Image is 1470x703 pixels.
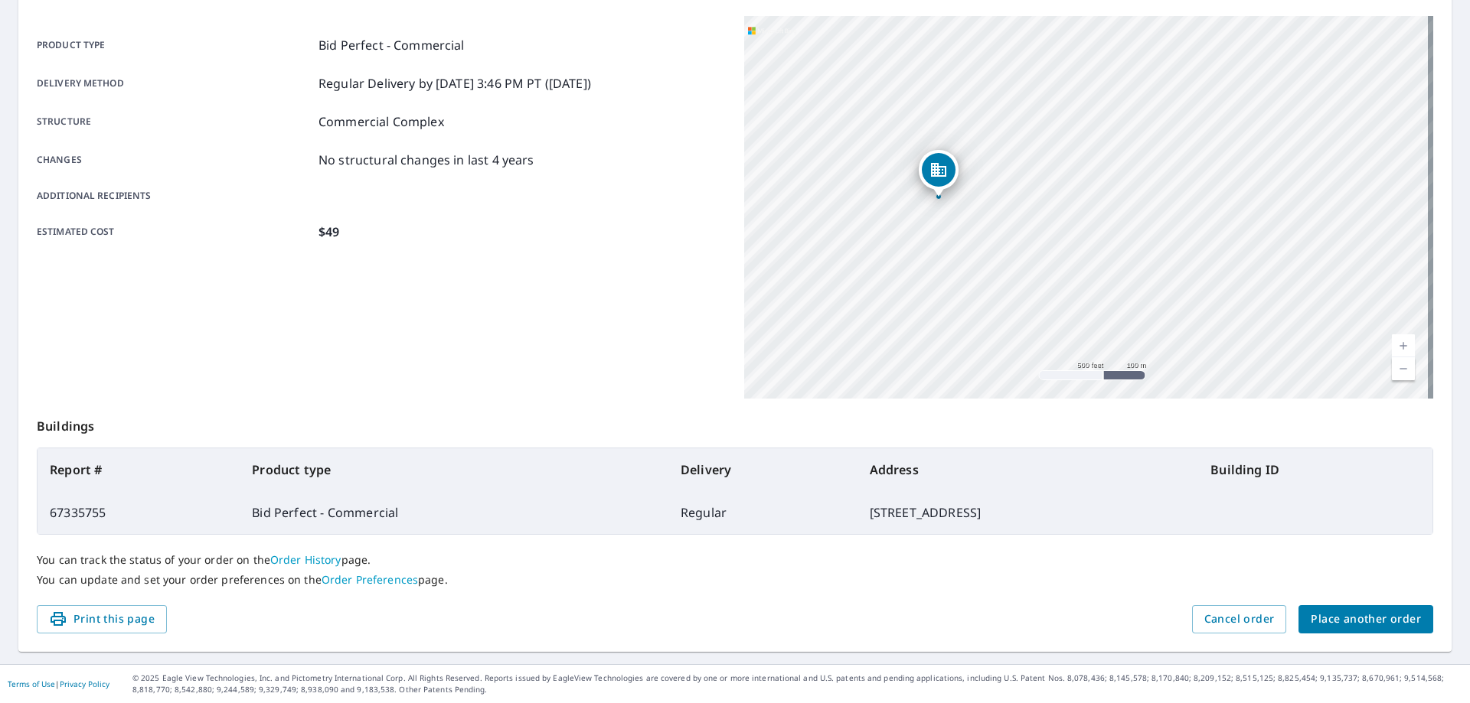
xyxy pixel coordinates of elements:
[919,150,959,197] div: Dropped pin, building 1, Commercial property, 7393 W Jefferson Ave Lakewood, CO 80235
[38,448,240,491] th: Report #
[240,448,668,491] th: Product type
[270,552,341,567] a: Order History
[37,151,312,169] p: Changes
[1392,357,1415,380] a: Current Level 16, Zoom Out
[37,223,312,241] p: Estimated cost
[1192,605,1287,633] button: Cancel order
[322,572,418,587] a: Order Preferences
[37,573,1433,587] p: You can update and set your order preferences on the page.
[1204,610,1275,629] span: Cancel order
[318,36,465,54] p: Bid Perfect - Commercial
[60,679,109,689] a: Privacy Policy
[1311,610,1421,629] span: Place another order
[857,491,1199,534] td: [STREET_ADDRESS]
[37,74,312,93] p: Delivery method
[1198,448,1432,491] th: Building ID
[132,672,1462,695] p: © 2025 Eagle View Technologies, Inc. and Pictometry International Corp. All Rights Reserved. Repo...
[240,491,668,534] td: Bid Perfect - Commercial
[318,223,339,241] p: $49
[8,679,109,688] p: |
[668,448,857,491] th: Delivery
[857,448,1199,491] th: Address
[37,112,312,131] p: Structure
[37,189,312,203] p: Additional recipients
[318,151,534,169] p: No structural changes in last 4 years
[668,491,857,534] td: Regular
[8,679,55,689] a: Terms of Use
[38,491,240,534] td: 67335755
[318,112,444,131] p: Commercial Complex
[37,36,312,54] p: Product type
[49,610,155,629] span: Print this page
[37,399,1433,448] p: Buildings
[37,605,167,633] button: Print this page
[1392,334,1415,357] a: Current Level 16, Zoom In
[1298,605,1433,633] button: Place another order
[318,74,591,93] p: Regular Delivery by [DATE] 3:46 PM PT ([DATE])
[37,553,1433,567] p: You can track the status of your order on the page.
